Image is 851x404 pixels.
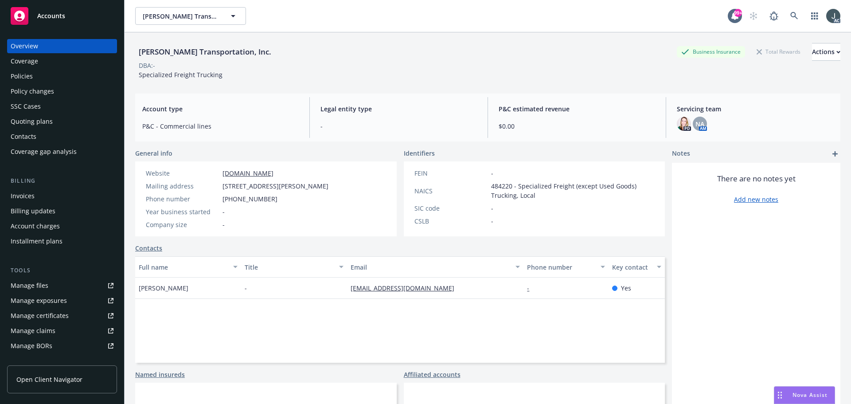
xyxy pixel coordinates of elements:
div: Account charges [11,219,60,233]
a: Switch app [806,7,824,25]
span: P&C - Commercial lines [142,122,299,131]
a: Start snowing [745,7,762,25]
img: photo [677,117,691,131]
div: Overview [11,39,38,53]
div: Coverage gap analysis [11,145,77,159]
span: [PERSON_NAME] Transportation, Inc. [143,12,219,21]
a: Add new notes [734,195,778,204]
button: [PERSON_NAME] Transportation, Inc. [135,7,246,25]
span: - [491,216,493,226]
a: Policies [7,69,117,83]
a: Contacts [7,129,117,144]
span: - [491,169,493,178]
div: Manage claims [11,324,55,338]
span: NA [695,119,704,129]
div: Tools [7,266,117,275]
div: Year business started [146,207,219,216]
button: Key contact [609,256,665,278]
span: Servicing team [677,104,833,114]
span: P&C estimated revenue [499,104,655,114]
span: Open Client Navigator [16,375,82,384]
div: Total Rewards [752,46,805,57]
div: Policies [11,69,33,83]
span: - [223,220,225,229]
a: Manage BORs [7,339,117,353]
div: Installment plans [11,234,62,248]
div: Manage certificates [11,309,69,323]
div: [PERSON_NAME] Transportation, Inc. [135,46,275,58]
div: Website [146,169,219,178]
a: add [830,149,840,159]
a: Installment plans [7,234,117,248]
div: Drag to move [774,387,785,404]
a: SSC Cases [7,99,117,114]
div: Actions [812,43,840,60]
a: Manage files [7,278,117,293]
a: Summary of insurance [7,354,117,368]
span: General info [135,149,172,158]
div: Summary of insurance [11,354,78,368]
div: Phone number [146,194,219,204]
div: Manage exposures [11,294,67,308]
div: Billing updates [11,204,55,218]
span: Specialized Freight Trucking [139,71,223,79]
a: Invoices [7,189,117,203]
span: 484220 - Specialized Freight (except Used Goods) Trucking, Local [491,181,655,200]
button: Full name [135,256,241,278]
a: Manage certificates [7,309,117,323]
a: Affiliated accounts [404,370,461,379]
div: CSLB [414,216,488,226]
span: - [245,283,247,293]
div: Invoices [11,189,35,203]
span: Account type [142,104,299,114]
span: - [320,122,477,131]
button: Nova Assist [774,386,835,404]
div: Mailing address [146,181,219,191]
a: Coverage gap analysis [7,145,117,159]
div: Business Insurance [677,46,745,57]
div: Policy changes [11,84,54,98]
a: Report a Bug [765,7,783,25]
div: Full name [139,263,228,272]
a: Accounts [7,4,117,28]
a: Overview [7,39,117,53]
span: $0.00 [499,122,655,131]
div: Coverage [11,54,38,68]
img: photo [826,9,840,23]
a: Contacts [135,243,162,253]
a: Policy changes [7,84,117,98]
div: Billing [7,177,117,185]
div: FEIN [414,169,488,178]
a: [EMAIL_ADDRESS][DOMAIN_NAME] [351,284,461,292]
div: Key contact [612,263,652,272]
div: Contacts [11,129,36,144]
span: Yes [621,283,631,293]
button: Phone number [523,256,608,278]
span: - [223,207,225,216]
div: Company size [146,220,219,229]
a: Search [785,7,803,25]
div: NAICS [414,186,488,196]
div: Phone number [527,263,595,272]
div: SSC Cases [11,99,41,114]
div: DBA: - [139,61,155,70]
div: Email [351,263,510,272]
button: Actions [812,43,840,61]
span: - [491,204,493,213]
a: Account charges [7,219,117,233]
a: Coverage [7,54,117,68]
a: Quoting plans [7,114,117,129]
a: [DOMAIN_NAME] [223,169,273,177]
span: Nova Assist [792,391,828,399]
a: - [527,284,536,292]
span: [STREET_ADDRESS][PERSON_NAME] [223,181,328,191]
span: Identifiers [404,149,435,158]
a: Manage exposures [7,294,117,308]
span: Accounts [37,12,65,20]
div: Title [245,263,334,272]
div: Manage BORs [11,339,52,353]
div: Manage files [11,278,48,293]
button: Email [347,256,523,278]
div: SIC code [414,204,488,213]
div: 99+ [734,9,742,17]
